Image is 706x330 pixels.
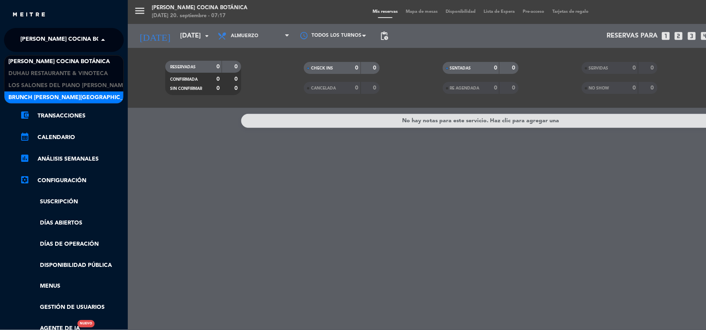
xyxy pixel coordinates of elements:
a: Menus [20,282,124,291]
i: calendar_month [20,132,30,141]
a: Días abiertos [20,219,124,228]
a: calendar_monthCalendario [20,133,124,142]
div: Nuevo [77,320,95,328]
span: [PERSON_NAME] Cocina Botánica [20,32,122,48]
img: MEITRE [12,12,46,18]
a: Días de Operación [20,240,124,249]
a: Disponibilidad pública [20,261,124,270]
i: account_balance_wallet [20,110,30,120]
span: Brunch [PERSON_NAME][GEOGRAPHIC_DATA][PERSON_NAME] [8,93,186,102]
span: Duhau Restaurante & Vinoteca [8,69,108,78]
span: [PERSON_NAME] Cocina Botánica [8,57,110,66]
a: Gestión de usuarios [20,303,124,312]
a: assessmentANÁLISIS SEMANALES [20,154,124,164]
a: account_balance_walletTransacciones [20,111,124,121]
span: Los Salones del Piano [PERSON_NAME] [8,81,128,90]
a: Configuración [20,176,124,185]
i: assessment [20,153,30,163]
i: settings_applications [20,175,30,185]
a: Suscripción [20,197,124,207]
